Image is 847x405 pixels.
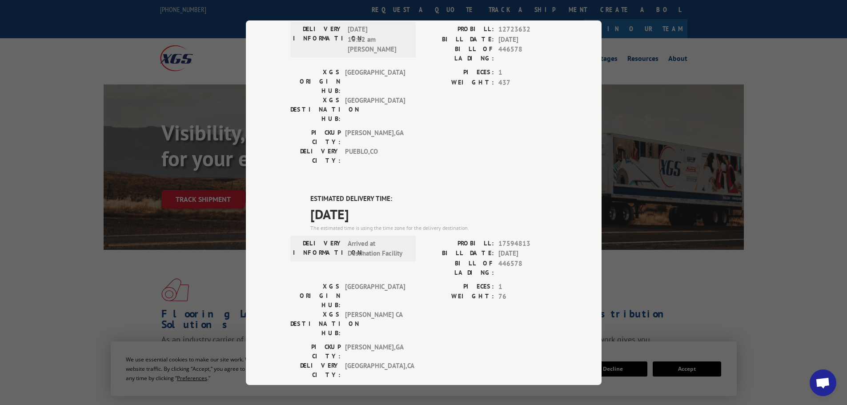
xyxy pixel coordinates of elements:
[293,238,343,258] label: DELIVERY INFORMATION:
[498,249,557,259] span: [DATE]
[810,369,836,396] div: Open chat
[310,224,557,232] div: The estimated time is using the time zone for the delivery destination.
[424,77,494,88] label: WEIGHT:
[424,292,494,302] label: WEIGHT:
[348,238,408,258] span: Arrived at Destination Facility
[290,68,341,96] label: XGS ORIGIN HUB:
[498,77,557,88] span: 437
[348,24,408,55] span: [DATE] 10:12 am [PERSON_NAME]
[293,24,343,55] label: DELIVERY INFORMATION:
[424,238,494,249] label: PROBILL:
[290,309,341,337] label: XGS DESTINATION HUB:
[498,68,557,78] span: 1
[498,292,557,302] span: 76
[345,68,405,96] span: [GEOGRAPHIC_DATA]
[290,281,341,309] label: XGS ORIGIN HUB:
[345,147,405,165] span: PUEBLO , CO
[498,238,557,249] span: 17594813
[498,44,557,63] span: 446578
[290,147,341,165] label: DELIVERY CITY:
[498,34,557,44] span: [DATE]
[345,342,405,361] span: [PERSON_NAME] , GA
[290,128,341,147] label: PICKUP CITY:
[290,342,341,361] label: PICKUP CITY:
[310,194,557,204] label: ESTIMATED DELIVERY TIME:
[345,281,405,309] span: [GEOGRAPHIC_DATA]
[290,96,341,124] label: XGS DESTINATION HUB:
[424,44,494,63] label: BILL OF LADING:
[498,281,557,292] span: 1
[424,258,494,277] label: BILL OF LADING:
[424,24,494,35] label: PROBILL:
[424,249,494,259] label: BILL DATE:
[345,309,405,337] span: [PERSON_NAME] CA
[345,96,405,124] span: [GEOGRAPHIC_DATA]
[424,68,494,78] label: PIECES:
[498,24,557,35] span: 12723632
[345,361,405,379] span: [GEOGRAPHIC_DATA] , CA
[424,281,494,292] label: PIECES:
[424,34,494,44] label: BILL DATE:
[345,128,405,147] span: [PERSON_NAME] , GA
[290,361,341,379] label: DELIVERY CITY:
[310,204,557,224] span: [DATE]
[498,258,557,277] span: 446578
